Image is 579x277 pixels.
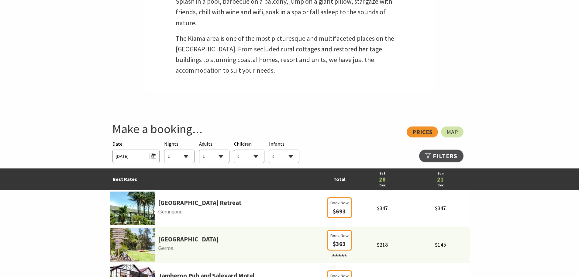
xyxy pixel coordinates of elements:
a: 21 [415,176,467,182]
div: Choose a number of nights [164,140,195,163]
p: The Kiama area is one of the most picturesque and multifaceted places on the [GEOGRAPHIC_DATA]. F... [176,33,404,76]
a: 20 [357,176,408,182]
span: Book Now [330,232,349,239]
a: Map [441,126,464,137]
span: [DATE] [116,151,156,160]
a: Sun [415,171,467,176]
span: Book Now [330,199,349,206]
span: $693 [333,207,346,215]
img: parkridgea.jpg [110,192,155,225]
span: $145 [435,241,446,248]
a: Dec [415,182,467,188]
span: Adults [199,141,212,147]
span: Gerroa [110,244,326,252]
a: [GEOGRAPHIC_DATA] [158,234,219,244]
a: Book Now $693 [327,209,352,215]
span: Date [112,141,122,147]
td: Total [326,168,353,190]
span: $218 [377,241,388,248]
div: Please choose your desired arrival date [112,140,160,163]
a: [GEOGRAPHIC_DATA] Retreat [158,198,242,208]
span: Gerringong [110,208,326,216]
span: $363 [333,240,346,248]
span: Children [234,141,252,147]
img: 341340-primary-01e7c4ec-2bb2-4952-9e85-574f5e777e2c.jpg [110,228,155,261]
td: Best Rates [110,168,326,190]
span: Infants [269,141,284,147]
a: Sat [357,171,408,176]
span: $347 [435,205,446,212]
a: Book Now $363 [327,241,352,259]
span: Nights [164,140,178,148]
span: $347 [377,205,388,212]
span: Map [446,130,458,134]
a: Dec [357,182,408,188]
